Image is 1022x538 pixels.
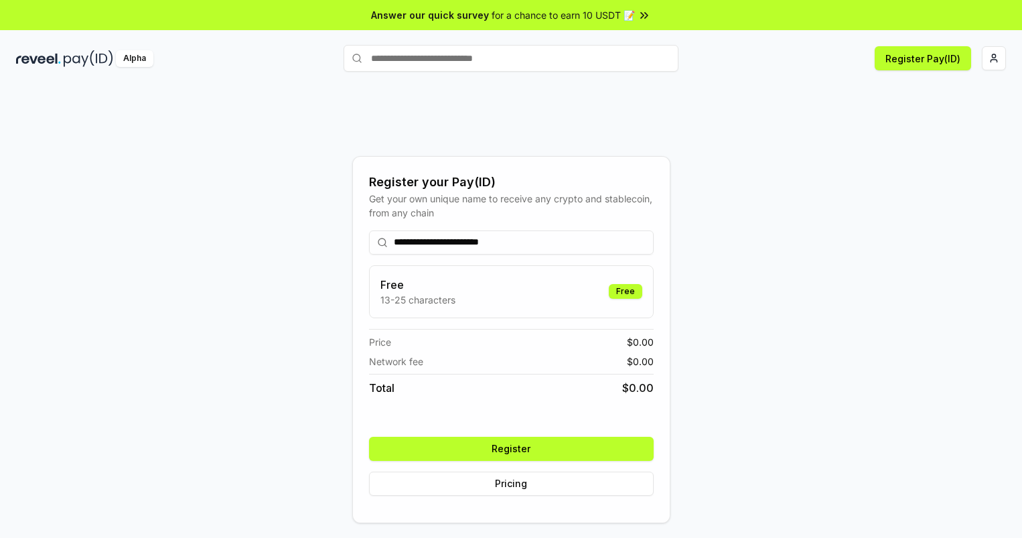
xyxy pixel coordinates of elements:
[369,192,654,220] div: Get your own unique name to receive any crypto and stablecoin, from any chain
[627,335,654,349] span: $ 0.00
[609,284,642,299] div: Free
[369,437,654,461] button: Register
[369,472,654,496] button: Pricing
[622,380,654,396] span: $ 0.00
[371,8,489,22] span: Answer our quick survey
[369,354,423,368] span: Network fee
[369,173,654,192] div: Register your Pay(ID)
[380,293,455,307] p: 13-25 characters
[64,50,113,67] img: pay_id
[16,50,61,67] img: reveel_dark
[627,354,654,368] span: $ 0.00
[369,335,391,349] span: Price
[380,277,455,293] h3: Free
[492,8,635,22] span: for a chance to earn 10 USDT 📝
[875,46,971,70] button: Register Pay(ID)
[369,380,394,396] span: Total
[116,50,153,67] div: Alpha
